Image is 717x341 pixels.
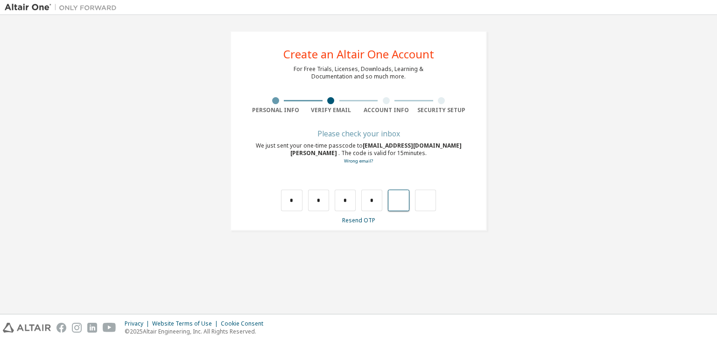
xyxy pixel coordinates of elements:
img: youtube.svg [103,323,116,333]
img: instagram.svg [72,323,82,333]
a: Resend OTP [342,216,375,224]
div: Cookie Consent [221,320,269,327]
div: Please check your inbox [248,131,469,136]
div: Security Setup [414,107,470,114]
div: Personal Info [248,107,303,114]
div: For Free Trials, Licenses, Downloads, Learning & Documentation and so much more. [294,65,423,80]
p: © 2025 Altair Engineering, Inc. All Rights Reserved. [125,327,269,335]
div: Account Info [358,107,414,114]
div: Create an Altair One Account [283,49,434,60]
a: Go back to the registration form [344,158,373,164]
img: Altair One [5,3,121,12]
div: Website Terms of Use [152,320,221,327]
img: altair_logo.svg [3,323,51,333]
div: We just sent your one-time passcode to . The code is valid for 15 minutes. [248,142,469,165]
div: Privacy [125,320,152,327]
img: facebook.svg [56,323,66,333]
img: linkedin.svg [87,323,97,333]
span: [EMAIL_ADDRESS][DOMAIN_NAME][PERSON_NAME] [290,142,462,157]
div: Verify Email [303,107,359,114]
